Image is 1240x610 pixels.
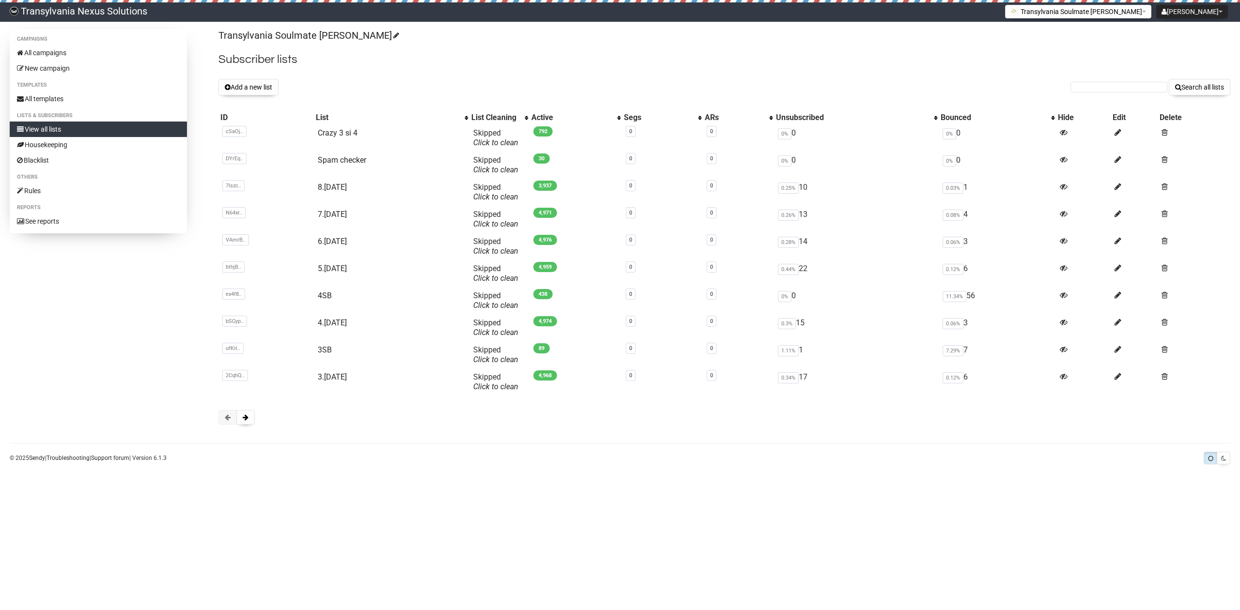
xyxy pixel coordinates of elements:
td: 17 [774,368,939,396]
li: Campaigns [10,33,187,45]
img: 1.png [1010,7,1018,15]
span: 4,959 [533,262,557,272]
a: Click to clean [473,355,518,364]
button: Transylvania Soulmate [PERSON_NAME] [1005,5,1151,18]
span: 438 [533,289,553,299]
span: Skipped [473,264,518,283]
div: List [316,113,460,122]
a: Rules [10,183,187,198]
span: 1.11% [778,345,799,356]
th: Delete: No sort applied, sorting is disabled [1158,111,1230,124]
span: 7.29% [943,345,963,356]
span: 0.12% [943,372,963,383]
li: Lists & subscribers [10,110,187,122]
div: ARs [705,113,764,122]
a: Click to clean [473,274,518,283]
a: 0 [629,318,632,324]
a: Click to clean [473,328,518,337]
span: 0.03% [943,183,963,194]
a: 0 [710,128,713,135]
th: Segs: No sort applied, activate to apply an ascending sort [622,111,702,124]
span: Skipped [473,318,518,337]
span: Skipped [473,210,518,229]
button: [PERSON_NAME] [1156,5,1228,18]
span: 0.08% [943,210,963,221]
a: Click to clean [473,301,518,310]
a: Click to clean [473,165,518,174]
span: 0% [943,128,956,139]
a: 6.[DATE] [318,237,347,246]
th: Edit: No sort applied, sorting is disabled [1111,111,1158,124]
a: 0 [710,237,713,243]
span: 0% [778,155,791,167]
a: 0 [710,318,713,324]
a: Click to clean [473,382,518,391]
td: 4 [939,206,1055,233]
span: 2CqhQ.. [222,370,248,381]
button: Search all lists [1169,79,1230,95]
a: 0 [629,155,632,162]
td: 3 [939,314,1055,341]
a: 0 [710,155,713,162]
a: Click to clean [473,192,518,201]
span: 4,974 [533,316,557,326]
th: Hide: No sort applied, sorting is disabled [1056,111,1111,124]
span: 0.06% [943,237,963,248]
div: Segs [624,113,693,122]
a: 0 [629,237,632,243]
td: 15 [774,314,939,341]
span: Skipped [473,155,518,174]
th: Bounced: No sort applied, activate to apply an ascending sort [939,111,1055,124]
span: 0.3% [778,318,796,329]
a: Housekeeping [10,137,187,152]
a: Crazy 3 si 4 [318,128,357,137]
td: 1 [939,179,1055,206]
a: 0 [710,210,713,216]
span: 0.12% [943,264,963,275]
a: 0 [629,183,632,189]
p: © 2025 | | | Version 6.1.3 [10,453,167,463]
span: Skipped [473,345,518,364]
a: All campaigns [10,45,187,61]
span: 3,937 [533,181,557,191]
div: List Cleaning [471,113,520,122]
th: Active: No sort applied, activate to apply an ascending sort [529,111,622,124]
a: All templates [10,91,187,107]
span: 4,968 [533,370,557,381]
a: 4SB [318,291,332,300]
span: 89 [533,343,550,353]
a: 0 [629,128,632,135]
span: cSaOj.. [222,126,247,137]
span: 0% [778,128,791,139]
td: 56 [939,287,1055,314]
span: 0.28% [778,237,799,248]
span: 4,971 [533,208,557,218]
img: 586cc6b7d8bc403f0c61b981d947c989 [10,7,18,15]
span: Skipped [473,128,518,147]
a: 0 [710,291,713,297]
span: bSGyp.. [222,316,247,327]
span: Skipped [473,237,518,256]
td: 0 [774,124,939,152]
span: VAmrB.. [222,234,249,245]
a: Click to clean [473,246,518,256]
span: 0.44% [778,264,799,275]
a: 0 [710,264,713,270]
a: 0 [629,210,632,216]
a: Sendy [29,455,45,461]
a: 5.[DATE] [318,264,347,273]
td: 0 [939,124,1055,152]
td: 7 [939,341,1055,368]
div: Hide [1058,113,1109,122]
a: Click to clean [473,138,518,147]
div: ID [220,113,312,122]
a: Spam checker [318,155,366,165]
span: DYrEq.. [222,153,247,164]
a: Blacklist [10,152,187,168]
a: Transylvania Soulmate [PERSON_NAME] [218,30,398,41]
span: Skipped [473,183,518,201]
span: ex4f8.. [222,289,245,300]
a: 7.[DATE] [318,210,347,219]
span: 4,976 [533,235,557,245]
td: 14 [774,233,939,260]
